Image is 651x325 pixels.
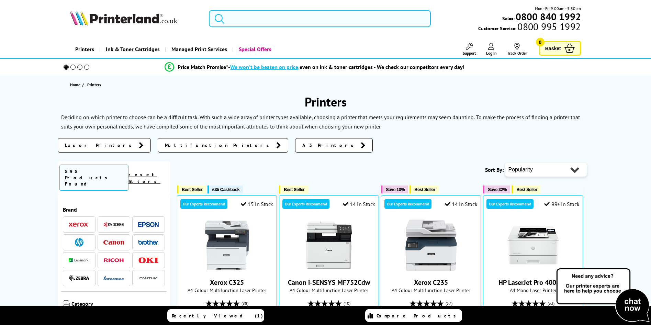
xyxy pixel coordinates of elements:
[138,222,159,227] img: Epson
[103,238,124,247] a: Canon
[303,220,355,271] img: Canon i-SENSYS MF752Cdw
[177,186,206,193] button: Best Seller
[180,199,227,209] div: Our Experts Recommend
[69,222,89,227] img: Xerox
[516,23,581,30] span: 0800 995 1992
[295,138,373,153] a: A3 Printers
[70,10,200,27] a: Printerland Logo
[232,41,277,58] a: Special Offers
[283,287,375,293] span: A4 Colour Multifunction Laser Printer
[58,94,594,110] h1: Printers
[70,41,99,58] a: Printers
[103,258,124,262] img: Ricoh
[446,297,452,310] span: (57)
[103,240,124,245] img: Canon
[58,138,151,153] a: Laser Printers
[69,258,89,262] img: Lexmark
[172,313,263,319] span: Recently Viewed (1)
[230,64,300,70] span: We won’t be beaten on price,
[69,256,89,265] a: Lexmark
[178,64,228,70] span: Price Match Promise*
[201,220,253,271] img: Xerox C325
[69,274,89,282] a: Zebra
[284,187,305,192] span: Best Seller
[385,287,477,293] span: A4 Colour Multifunction Laser Printer
[507,266,559,272] a: HP LaserJet Pro 4002dn
[138,257,159,263] img: OKI
[512,186,541,193] button: Best Seller
[502,15,515,22] span: Sales:
[488,187,507,192] span: Save 32%
[103,276,124,281] img: Intermec
[386,187,405,192] span: Save 10%
[210,278,244,287] a: Xerox C325
[138,220,159,229] a: Epson
[103,220,124,229] a: Kyocera
[241,201,273,208] div: 15 In Stock
[486,51,497,56] span: Log In
[181,287,273,293] span: A4 Colour Multifunction Laser Printer
[302,142,357,149] span: A3 Printers
[487,287,579,293] span: A4 Mono Laser Printer
[545,44,561,53] span: Basket
[87,82,101,87] span: Printers
[63,206,165,213] span: Brand
[201,266,253,272] a: Xerox C325
[103,274,124,282] a: Intermec
[165,142,273,149] span: Multifunction Printers
[54,61,575,73] li: modal_Promise
[61,114,580,130] p: To make the process of finding a printer that suits your own personal needs, we have compiled som...
[384,199,431,209] div: Our Experts Recommend
[212,187,239,192] span: £35 Cashback
[303,266,355,272] a: Canon i-SENSYS MF752Cdw
[158,138,288,153] a: Multifunction Printers
[483,186,510,193] button: Save 32%
[507,43,527,56] a: Track Order
[69,238,89,247] a: HP
[409,186,439,193] button: Best Seller
[138,238,159,247] a: Brother
[70,81,82,88] a: Home
[544,201,579,208] div: 99+ In Stock
[69,220,89,229] a: Xerox
[485,166,504,173] span: Sort By:
[381,186,408,193] button: Save 10%
[343,201,375,208] div: 14 In Stock
[138,274,159,282] img: Pantum
[128,171,160,184] a: reset filters
[414,187,435,192] span: Best Seller
[463,51,476,56] span: Support
[165,41,232,58] a: Managed Print Services
[516,10,581,23] b: 0800 840 1992
[478,23,581,32] span: Customer Service:
[536,38,545,46] span: 0
[288,278,370,287] a: Canon i-SENSYS MF752Cdw
[71,300,165,309] span: Category
[365,309,462,322] a: Compare Products
[70,10,177,25] img: Printerland Logo
[515,13,581,20] a: 0800 840 1992
[61,114,475,121] p: Deciding on which printer to choose can be a difficult task. With such a wide array of printer ty...
[207,186,243,193] button: £35 Cashback
[182,187,203,192] span: Best Seller
[167,309,264,322] a: Recently Viewed (1)
[279,186,308,193] button: Best Seller
[486,199,534,209] div: Our Experts Recommend
[555,267,651,324] img: Open Live Chat window
[103,256,124,265] a: Ricoh
[535,5,581,12] span: Mon - Fri 9:00am - 5:30pm
[414,278,448,287] a: Xerox C235
[242,297,248,310] span: (88)
[138,240,159,245] img: Brother
[106,41,160,58] span: Ink & Toner Cartridges
[377,313,460,319] span: Compare Products
[282,199,329,209] div: Our Experts Recommend
[138,256,159,265] a: OKI
[69,275,89,282] img: Zebra
[405,266,457,272] a: Xerox C235
[228,64,464,70] div: - even on ink & toner cartridges - We check our competitors every day!
[486,43,497,56] a: Log In
[539,41,581,56] a: Basket 0
[65,142,135,149] span: Laser Printers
